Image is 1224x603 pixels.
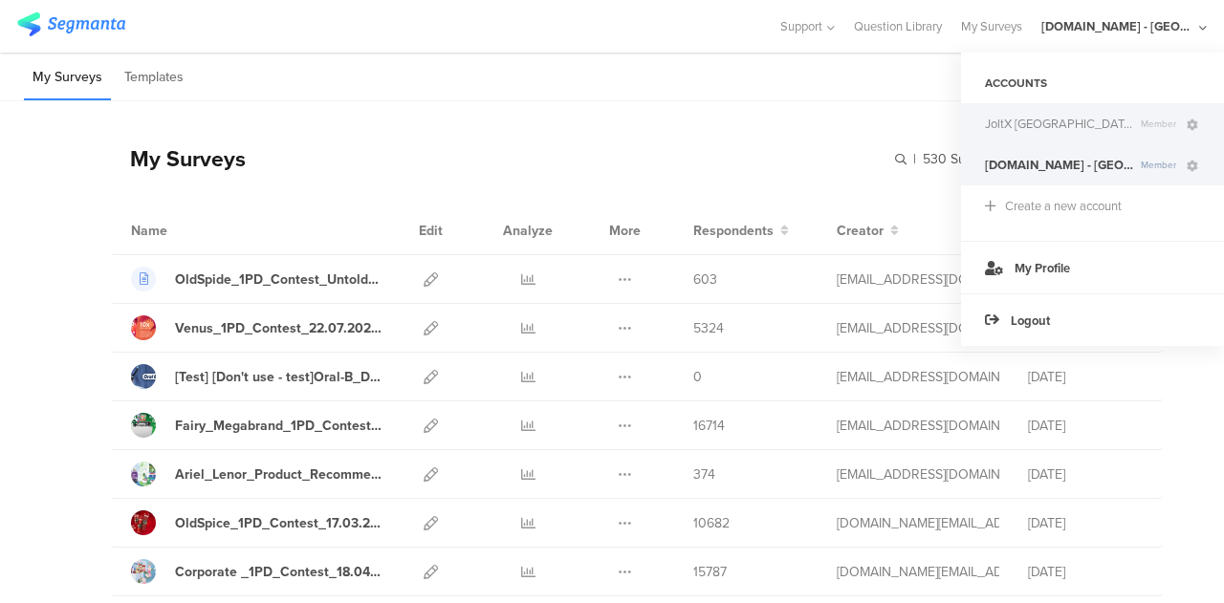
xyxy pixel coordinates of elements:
[693,318,724,338] span: 5324
[1028,367,1143,387] div: [DATE]
[780,17,822,35] span: Support
[693,269,717,290] span: 603
[131,315,382,340] a: Venus_1PD_Contest_22.07.2025-31.08.2025_OKTA
[175,416,382,436] div: Fairy_Megabrand_1PD_Contest_09.05.25-20.06.25_OKTA
[837,221,899,241] button: Creator
[923,149,998,169] span: 530 Surveys
[837,513,999,533] div: bruma.lb@pg.com
[175,367,382,387] div: [Test] [Don't use - test]Oral-B_Dentist_Survey_Dec'24
[17,12,125,36] img: segmanta logo
[1028,464,1143,485] div: [DATE]
[1005,197,1122,215] div: Create a new account
[1028,562,1143,582] div: [DATE]
[175,464,382,485] div: Ariel_Lenor_Product_Recommender_March_2025-Okta
[175,562,382,582] div: Corporate _1PD_Contest_18.04.25-30.06.25_OKTA
[1041,17,1194,35] div: [DOMAIN_NAME] - [GEOGRAPHIC_DATA]
[131,267,382,291] a: OldSpide_1PD_Contest_Untold2025
[1028,416,1143,436] div: [DATE]
[1011,312,1050,330] span: Logout
[131,510,382,535] a: OldSpice_1PD_Contest_17.03.25-30.04.25_OKTA
[837,416,999,436] div: jansson.cj@pg.com
[837,221,884,241] span: Creator
[131,221,246,241] div: Name
[961,241,1224,293] a: My Profile
[1133,117,1184,131] span: Member
[961,67,1224,99] div: ACCOUNTS
[175,269,382,290] div: OldSpide_1PD_Contest_Untold2025
[693,221,789,241] button: Respondents
[410,206,451,254] div: Edit
[837,367,999,387] div: betbeder.mb@pg.com
[175,513,382,533] div: OldSpice_1PD_Contest_17.03.25-30.04.25_OKTA
[693,221,774,241] span: Respondents
[985,156,1133,174] span: Youtil.ro - Romania
[837,269,999,290] div: gheorghe.a.4@pg.com
[1015,259,1070,277] span: My Profile
[131,413,382,438] a: Fairy_Megabrand_1PD_Contest_09.05.25-20.06.25_OKTA
[131,559,382,584] a: Corporate _1PD_Contest_18.04.25-30.06.25_OKTA
[175,318,382,338] div: Venus_1PD_Contest_22.07.2025-31.08.2025_OKTA
[910,149,919,169] span: |
[116,55,192,100] li: Templates
[985,115,1133,133] span: JoltX Greece
[693,367,702,387] span: 0
[24,55,111,100] li: My Surveys
[131,364,382,389] a: [Test] [Don't use - test]Oral-B_Dentist_Survey_Dec'24
[499,206,557,254] div: Analyze
[837,562,999,582] div: bruma.lb@pg.com
[693,416,725,436] span: 16714
[693,513,730,533] span: 10682
[693,464,715,485] span: 374
[111,142,246,175] div: My Surveys
[1028,513,1143,533] div: [DATE]
[131,462,382,486] a: Ariel_Lenor_Product_Recommender_March_2025-Okta
[837,318,999,338] div: jansson.cj@pg.com
[604,206,645,254] div: More
[693,562,727,582] span: 15787
[837,464,999,485] div: betbeder.mb@pg.com
[1133,158,1184,172] span: Member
